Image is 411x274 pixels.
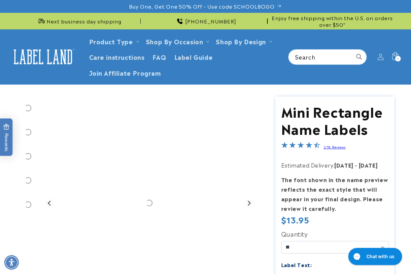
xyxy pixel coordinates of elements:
span: 1 [397,56,399,61]
span: Enjoy free shipping within the U.S. on orders over $50* [270,15,394,27]
h1: Mini Rectangle Name Labels [281,102,389,137]
button: Search [352,50,366,64]
a: 278 Reviews [324,144,346,149]
span: Label Guide [174,53,213,60]
span: Buy One, Get One 50% Off - Use code SCHOOLBOGO [129,3,275,10]
span: FAQ [153,53,166,60]
a: Label Guide [170,49,217,64]
strong: [DATE] [334,161,354,169]
label: Label Text: [281,261,312,268]
strong: - [355,161,357,169]
div: Announcement [270,13,394,29]
div: Go to slide 2 [17,121,40,144]
div: Accessibility Menu [4,255,19,270]
span: 4.7-star overall rating [281,142,320,150]
span: Next business day shipping [47,18,121,24]
a: FAQ [149,49,170,64]
a: Join Affiliate Program [85,65,165,80]
div: Announcement [17,13,141,29]
strong: [DATE] [359,161,378,169]
button: Go to last slide [45,199,54,208]
p: Estimated Delivery: [281,160,389,170]
a: Label Land [8,44,79,69]
span: Care instructions [89,53,145,60]
label: Quantity [281,228,389,239]
strong: The font shown in the name preview reflects the exact style that will appear in your final design... [281,176,388,212]
div: Go to slide 5 [17,193,40,216]
div: Go to slide 6 [17,217,40,240]
button: Next slide [245,199,254,208]
div: Go to slide 3 [17,145,40,168]
a: Product Type [89,37,133,46]
img: Label Land [10,47,76,67]
span: Rewards [3,124,10,151]
span: $13.95 [281,215,309,225]
a: Shop By Design [216,37,266,46]
div: Go to slide 4 [17,169,40,192]
span: Join Affiliate Program [89,69,161,76]
summary: Shop By Occasion [142,33,212,49]
div: Announcement [143,13,267,29]
span: [PHONE_NUMBER] [185,18,236,24]
iframe: Gorgias live chat messenger [345,246,404,267]
a: Care instructions [85,49,149,64]
summary: Product Type [85,33,142,49]
span: Shop By Occasion [146,37,203,45]
summary: Shop By Design [212,33,275,49]
div: Go to slide 1 [17,97,40,120]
